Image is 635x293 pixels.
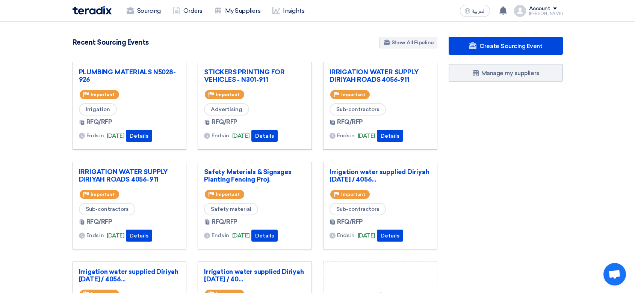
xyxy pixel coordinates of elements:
span: Ends in [212,132,229,140]
a: My Suppliers [209,3,266,19]
span: Create Sourcing Event [479,42,542,50]
button: Details [377,130,403,142]
span: Safety material [204,203,258,215]
span: Irrigation [79,103,117,116]
span: RFQ/RFP [337,118,363,127]
span: Sub-contractors [79,203,135,215]
a: Orders [167,3,209,19]
span: Important [216,192,240,197]
div: [PERSON_NAME] [529,12,563,16]
h4: Recent Sourcing Events [73,38,149,47]
a: Irrigation water supplied Diriyah [DATE] / 4056... [79,268,180,283]
button: Details [126,230,152,242]
span: [DATE] [107,132,124,140]
a: Irrigation water supplied Diriyah [DATE] / 40... [204,268,305,283]
span: [DATE] [107,231,124,240]
span: RFQ/RFP [337,218,363,227]
a: IRRIGATION WATER SUPPLY DIRIYAH ROADS 4056-911 [79,168,180,183]
div: Account [529,6,550,12]
span: Important [341,92,365,97]
span: [DATE] [358,231,375,240]
span: RFQ/RFP [86,218,112,227]
span: Ends in [337,231,355,239]
span: [DATE] [232,231,250,240]
a: Open chat [603,263,626,285]
span: Advertising [204,103,249,116]
a: Irrigation water supplied Diriyah [DATE] / 4056... [330,168,431,183]
button: Details [377,230,403,242]
span: RFQ/RFP [212,218,237,227]
span: Ends in [212,231,229,239]
a: PLUMBING MATERIALS N5028-926 [79,68,180,83]
a: Sourcing [121,3,167,19]
span: Sub-contractors [330,103,386,116]
span: Important [91,92,115,97]
button: Details [126,130,152,142]
a: Safety Materials & Signages Planting Fencing Proj. [204,168,305,183]
span: [DATE] [358,132,375,140]
span: RFQ/RFP [86,118,112,127]
span: RFQ/RFP [212,118,237,127]
span: Important [341,192,365,197]
button: Details [251,230,278,242]
a: Show All Pipeline [379,37,437,48]
span: [DATE] [232,132,250,140]
a: Manage my suppliers [449,64,563,82]
span: Ends in [86,132,104,140]
span: Sub-contractors [330,203,386,215]
img: Teradix logo [73,6,112,15]
button: Details [251,130,278,142]
button: العربية [460,5,490,17]
img: profile_test.png [514,5,526,17]
a: IRRIGATION WATER SUPPLY DIRIYAH ROADS 4056-911 [330,68,431,83]
a: Insights [266,3,310,19]
span: Important [216,92,240,97]
span: العربية [472,9,485,14]
a: STICKERS PRINTING FOR VEHICLES - N301-911 [204,68,305,83]
span: Important [91,192,115,197]
span: Ends in [86,231,104,239]
span: Ends in [337,132,355,140]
